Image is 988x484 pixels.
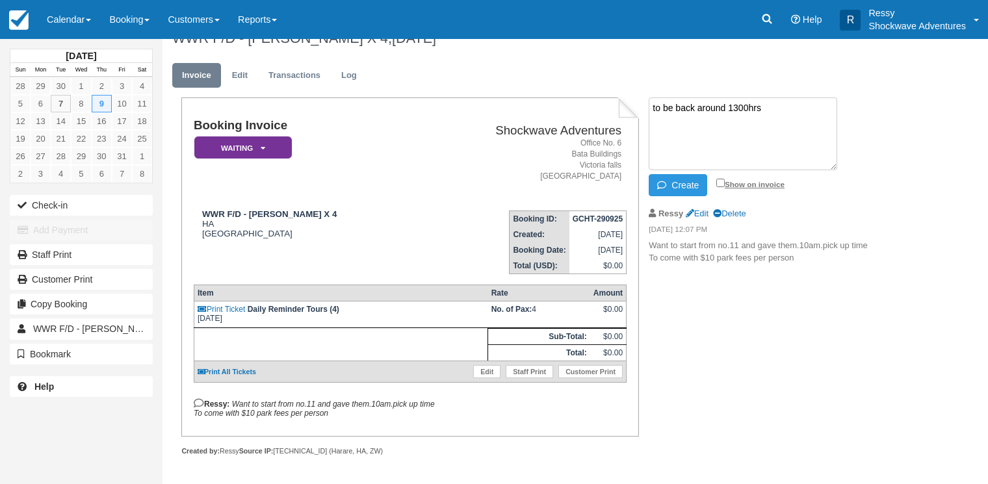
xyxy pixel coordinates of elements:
[510,211,569,227] th: Booking ID:
[66,51,96,61] strong: [DATE]
[132,77,152,95] a: 4
[590,285,627,301] th: Amount
[198,305,245,314] a: Print Ticket
[510,258,569,274] th: Total (USD):
[51,95,71,112] a: 7
[491,305,532,314] strong: No. of Pax
[71,95,91,112] a: 8
[593,305,623,324] div: $0.00
[488,285,590,301] th: Rate
[71,63,91,77] th: Wed
[10,195,153,216] button: Check-in
[658,209,683,218] strong: Ressy
[31,112,51,130] a: 13
[10,77,31,95] a: 28
[716,179,725,187] input: Show on invoice
[71,112,91,130] a: 15
[868,6,966,19] p: Ressy
[51,63,71,77] th: Tue
[421,124,621,138] h2: Shockwave Adventures
[132,112,152,130] a: 18
[558,365,623,378] a: Customer Print
[132,95,152,112] a: 11
[421,138,621,183] address: Office No. 6 Bata Buildings Victoria falls [GEOGRAPHIC_DATA]
[239,447,274,455] strong: Source IP:
[31,147,51,165] a: 27
[172,63,221,88] a: Invoice
[569,242,627,258] td: [DATE]
[51,77,71,95] a: 30
[71,77,91,95] a: 1
[10,220,153,240] button: Add Payment
[112,130,132,147] a: 24
[31,95,51,112] a: 6
[10,376,153,397] a: Help
[10,130,31,147] a: 19
[202,209,337,219] strong: WWR F/D - [PERSON_NAME] X 4
[71,130,91,147] a: 22
[10,95,31,112] a: 5
[51,147,71,165] a: 28
[248,305,339,314] strong: Daily Reminder Tours (4)
[132,165,152,183] a: 8
[569,258,627,274] td: $0.00
[51,112,71,130] a: 14
[331,63,367,88] a: Log
[92,77,112,95] a: 2
[488,329,590,345] th: Sub-Total:
[112,95,132,112] a: 10
[132,147,152,165] a: 1
[33,324,173,334] span: WWR F/D - [PERSON_NAME] X 4
[92,130,112,147] a: 23
[473,365,500,378] a: Edit
[10,165,31,183] a: 2
[803,14,822,25] span: Help
[31,165,51,183] a: 3
[569,227,627,242] td: [DATE]
[51,130,71,147] a: 21
[92,147,112,165] a: 30
[92,165,112,183] a: 6
[10,344,153,364] button: Bookmark
[649,224,868,238] em: [DATE] 12:07 PM
[590,345,627,361] td: $0.00
[510,242,569,258] th: Booking Date:
[259,63,330,88] a: Transactions
[716,180,785,188] label: Show on invoice
[31,77,51,95] a: 29
[649,174,707,196] button: Create
[868,19,966,32] p: Shockwave Adventures
[488,301,590,328] td: 4
[10,244,153,265] a: Staff Print
[506,365,553,378] a: Staff Print
[10,318,153,339] a: WWR F/D - [PERSON_NAME] X 4
[112,112,132,130] a: 17
[132,63,152,77] th: Sat
[194,136,287,160] a: Waiting
[791,15,800,24] i: Help
[10,112,31,130] a: 12
[71,165,91,183] a: 5
[713,209,746,218] a: Delete
[31,63,51,77] th: Mon
[132,130,152,147] a: 25
[34,381,54,392] b: Help
[194,209,415,238] div: HA [GEOGRAPHIC_DATA]
[649,240,868,264] p: Want to start from no.11 and gave them.10am.pick up time To come with $10 park fees per person
[840,10,861,31] div: R
[92,63,112,77] th: Thu
[112,147,132,165] a: 31
[10,63,31,77] th: Sun
[198,368,256,376] a: Print All Tickets
[222,63,257,88] a: Edit
[194,119,415,133] h1: Booking Invoice
[194,136,292,159] em: Waiting
[488,345,590,361] th: Total:
[10,269,153,290] a: Customer Print
[92,95,112,112] a: 9
[172,31,894,46] h1: WWR F/D - [PERSON_NAME] X 4,
[686,209,708,218] a: Edit
[92,112,112,130] a: 16
[194,301,487,328] td: [DATE]
[71,147,91,165] a: 29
